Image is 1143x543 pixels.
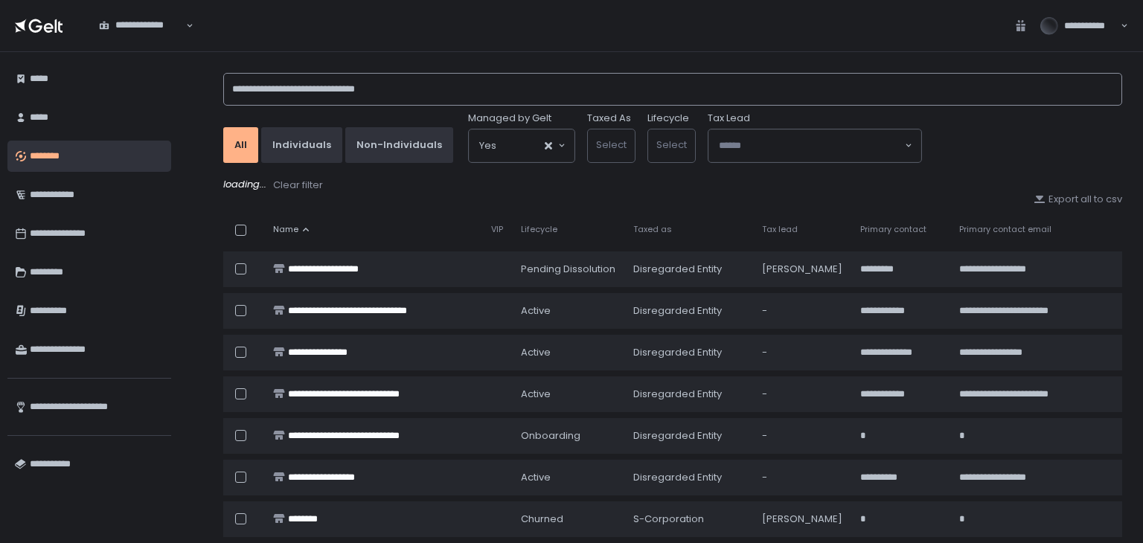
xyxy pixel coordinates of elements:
[521,346,551,359] span: active
[647,112,689,125] label: Lifecycle
[491,224,503,235] span: VIP
[762,304,842,318] div: -
[468,112,551,125] span: Managed by Gelt
[762,388,842,401] div: -
[633,263,744,276] div: Disregarded Entity
[633,224,672,235] span: Taxed as
[469,129,574,162] div: Search for option
[762,429,842,443] div: -
[223,178,1122,193] div: loading...
[272,178,324,193] button: Clear filter
[521,513,563,526] span: churned
[633,304,744,318] div: Disregarded Entity
[345,127,453,163] button: Non-Individuals
[521,263,615,276] span: pending Dissolution
[708,112,750,125] span: Tax Lead
[1034,193,1122,206] button: Export all to csv
[261,127,342,163] button: Individuals
[273,179,323,192] div: Clear filter
[959,224,1051,235] span: Primary contact email
[496,138,543,153] input: Search for option
[719,138,903,153] input: Search for option
[633,388,744,401] div: Disregarded Entity
[633,471,744,484] div: Disregarded Entity
[223,127,258,163] button: All
[521,471,551,484] span: active
[633,429,744,443] div: Disregarded Entity
[708,129,921,162] div: Search for option
[762,471,842,484] div: -
[596,138,627,152] span: Select
[479,138,496,153] span: Yes
[273,224,298,235] span: Name
[633,346,744,359] div: Disregarded Entity
[545,142,552,150] button: Clear Selected
[656,138,687,152] span: Select
[89,10,193,42] div: Search for option
[356,138,442,152] div: Non-Individuals
[99,32,185,47] input: Search for option
[762,346,842,359] div: -
[762,513,842,526] div: [PERSON_NAME]
[521,388,551,401] span: active
[272,138,331,152] div: Individuals
[762,263,842,276] div: [PERSON_NAME]
[521,304,551,318] span: active
[860,224,926,235] span: Primary contact
[633,513,744,526] div: S-Corporation
[762,224,798,235] span: Tax lead
[521,429,580,443] span: onboarding
[521,224,557,235] span: Lifecycle
[234,138,247,152] div: All
[587,112,631,125] label: Taxed As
